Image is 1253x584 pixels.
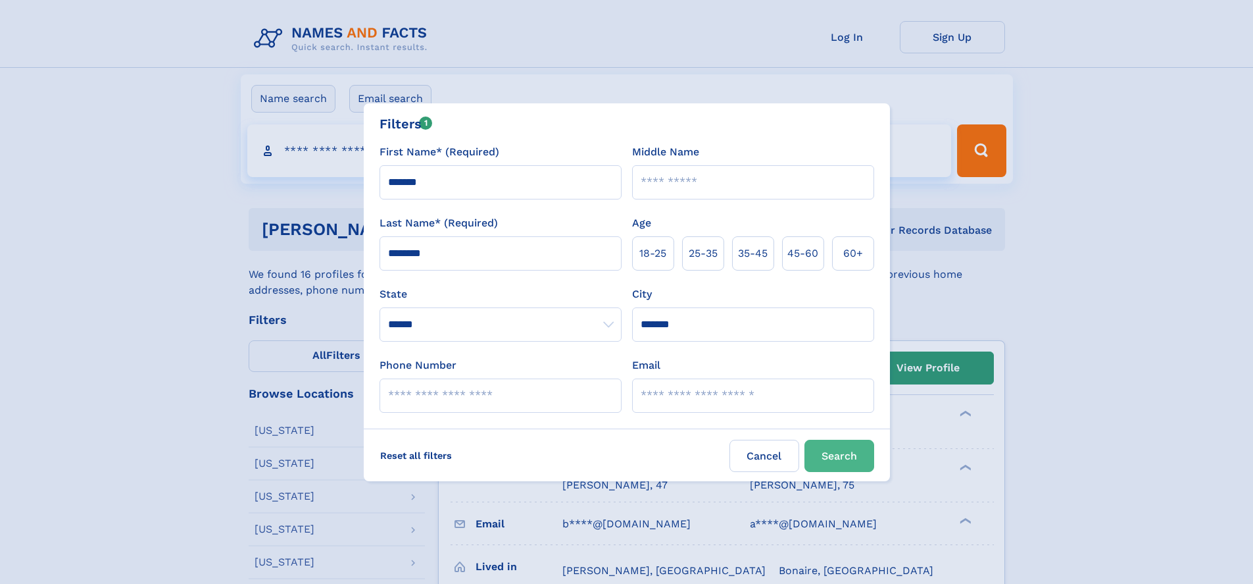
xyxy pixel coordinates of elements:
label: Age [632,215,651,231]
span: 18‑25 [639,246,666,261]
span: 60+ [843,246,863,261]
label: State [380,286,622,302]
label: Reset all filters [372,440,460,471]
label: City [632,286,652,302]
label: Email [632,358,660,373]
button: Search [804,440,874,472]
span: 45‑60 [787,246,818,261]
div: Filters [380,114,433,134]
span: 25‑35 [689,246,718,261]
label: Cancel [729,440,799,472]
label: Middle Name [632,144,699,160]
label: First Name* (Required) [380,144,499,160]
span: 35‑45 [738,246,768,261]
label: Phone Number [380,358,456,373]
label: Last Name* (Required) [380,215,498,231]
